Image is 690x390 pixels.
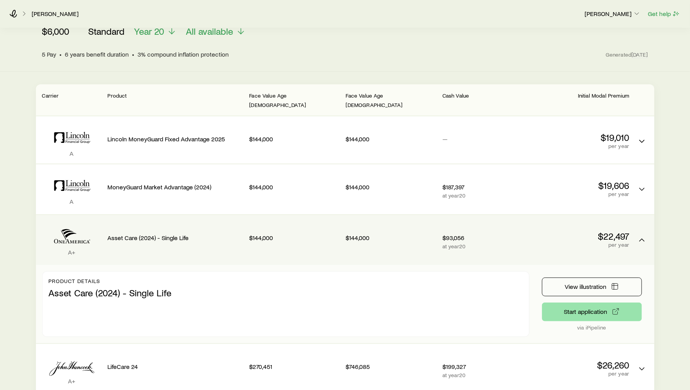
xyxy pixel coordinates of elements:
span: Initial Modal Premium [578,92,629,99]
p: $6,000 [42,26,76,37]
p: $26,260 [539,360,629,370]
span: 5 Pay [42,50,57,58]
p: $144,000 [249,183,339,191]
p: via iPipeline [542,324,642,331]
p: $19,606 [539,180,629,191]
span: Face Value Age [DEMOGRAPHIC_DATA] [346,92,403,108]
p: A [42,150,102,157]
span: Product [108,92,127,99]
p: $199,327 [442,363,533,370]
p: Asset Care (2024) - Single Life [108,234,243,242]
p: $93,056 [442,234,533,242]
span: All available [186,26,233,37]
span: View illustration [565,283,606,290]
p: $22,497 [539,231,629,242]
p: at year 20 [442,372,533,378]
p: $144,000 [346,135,436,143]
span: Standard [88,26,125,37]
button: Get help [647,9,681,18]
p: $144,000 [346,183,436,191]
p: at year 20 [442,243,533,249]
p: A+ [42,377,102,385]
p: $19,010 [539,132,629,143]
span: 3% compound inflation protection [138,50,229,58]
span: [DATE] [632,51,648,58]
span: Cash Value [442,92,469,99]
span: • [132,50,135,58]
p: per year [539,143,629,149]
p: $144,000 [346,234,436,242]
span: Face Value Age [DEMOGRAPHIC_DATA] [249,92,306,108]
p: Lincoln MoneyGuard Fixed Advantage 2025 [108,135,243,143]
span: 6 years benefit duration [65,50,129,58]
p: A+ [42,248,102,256]
p: $270,451 [249,363,339,370]
p: per year [539,191,629,197]
p: LifeCare 24 [108,363,243,370]
p: at year 20 [442,192,533,199]
span: • [60,50,62,58]
p: Product details [49,278,523,284]
p: $187,397 [442,183,533,191]
span: Carrier [42,92,59,99]
p: $144,000 [249,135,339,143]
p: $746,085 [346,363,436,370]
span: Year 20 [134,26,164,37]
button: via iPipeline [542,303,642,321]
button: [PERSON_NAME] [584,9,641,19]
a: [PERSON_NAME] [31,10,79,18]
p: per year [539,370,629,377]
p: Asset Care (2024) - Single Life [49,284,523,298]
p: $144,000 [249,234,339,242]
p: MoneyGuard Market Advantage (2024) [108,183,243,191]
span: Generated [606,51,648,58]
p: A [42,198,102,205]
button: View illustration [542,278,642,296]
p: per year [539,242,629,248]
p: — [442,135,533,143]
p: [PERSON_NAME] [585,10,641,18]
